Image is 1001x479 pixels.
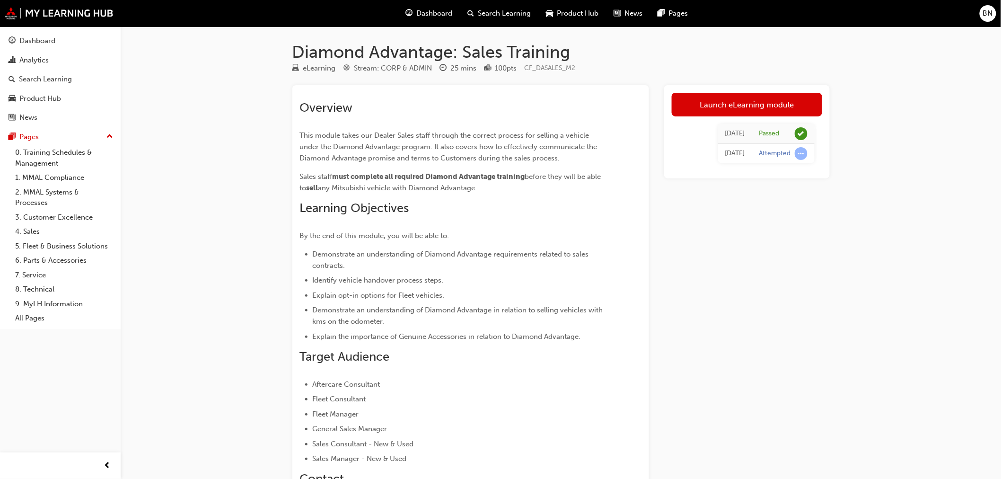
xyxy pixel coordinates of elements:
div: Attempted [759,149,791,158]
img: mmal [5,7,114,19]
span: guage-icon [405,8,413,19]
span: target-icon [343,64,351,73]
a: car-iconProduct Hub [538,4,606,23]
span: General Sales Manager [313,425,387,433]
span: learningRecordVerb_PASS-icon [795,127,808,140]
span: car-icon [546,8,553,19]
div: Type [292,62,336,74]
div: Stream [343,62,432,74]
div: Duration [440,62,477,74]
span: Dashboard [416,8,452,19]
span: Explain opt-in options for Fleet vehicles. [313,291,445,300]
span: up-icon [106,131,113,143]
button: Pages [4,128,117,146]
span: Sales Consultant - New & Used [313,440,414,448]
a: search-iconSearch Learning [460,4,538,23]
span: learningRecordVerb_ATTEMPT-icon [795,147,808,160]
a: News [4,109,117,126]
span: Search Learning [478,8,531,19]
span: By the end of this module, you will be able to: [300,231,449,240]
span: Explain the importance of Genuine Accessories in relation to Diamond Advantage. [313,332,581,341]
span: Sales Manager - New & Used [313,454,407,463]
span: Sales staff [300,172,333,181]
div: Pages [19,132,39,142]
a: 7. Service [11,268,117,283]
div: Search Learning [19,74,72,85]
span: news-icon [9,114,16,122]
a: 4. Sales [11,224,117,239]
span: Identify vehicle handover process steps. [313,276,444,284]
div: Tue Aug 19 2025 13:57:37 GMT+1000 (Australian Eastern Standard Time) [725,128,745,139]
a: Dashboard [4,32,117,50]
div: Points [484,62,517,74]
a: Analytics [4,52,117,69]
span: search-icon [9,75,15,84]
a: 6. Parts & Accessories [11,253,117,268]
a: 9. MyLH Information [11,297,117,311]
div: Dashboard [19,35,55,46]
span: Aftercare Consultant [313,380,380,389]
span: pages-icon [9,133,16,142]
span: learningResourceType_ELEARNING-icon [292,64,299,73]
span: Fleet Manager [313,410,359,418]
span: Demonstrate an understanding of Diamond Advantage requirements related to sales contracts. [313,250,591,270]
span: must complete all required Diamond Advantage training [333,172,525,181]
span: Product Hub [557,8,598,19]
span: chart-icon [9,56,16,65]
a: 8. Technical [11,282,117,297]
div: Product Hub [19,93,61,104]
div: 100 pts [495,63,517,74]
button: BN [980,5,996,22]
div: Tue Aug 19 2025 13:32:43 GMT+1000 (Australian Eastern Standard Time) [725,148,745,159]
span: any Mitsubishi vehicle with Diamond Advantage. [318,184,477,192]
span: search-icon [467,8,474,19]
span: podium-icon [484,64,492,73]
span: Learning Objectives [300,201,409,215]
a: pages-iconPages [650,4,695,23]
span: Target Audience [300,349,390,364]
button: DashboardAnalyticsSearch LearningProduct HubNews [4,30,117,128]
a: 2. MMAL Systems & Processes [11,185,117,210]
span: Pages [668,8,688,19]
span: prev-icon [104,460,111,472]
a: guage-iconDashboard [398,4,460,23]
span: before they will be able to [300,172,603,192]
span: clock-icon [440,64,447,73]
span: Overview [300,100,353,115]
div: Analytics [19,55,49,66]
div: 25 mins [451,63,477,74]
h1: Diamond Advantage: Sales Training [292,42,830,62]
span: Demonstrate an understanding of Diamond Advantage in relation to selling vehicles with kms on the... [313,306,605,326]
div: News [19,112,37,123]
span: sell [307,184,318,192]
span: Fleet Consultant [313,395,366,403]
span: News [624,8,642,19]
span: Learning resource code [525,64,576,72]
a: Product Hub [4,90,117,107]
a: 5. Fleet & Business Solutions [11,239,117,254]
a: news-iconNews [606,4,650,23]
span: BN [983,8,993,19]
a: 3. Customer Excellence [11,210,117,225]
div: Passed [759,129,780,138]
span: guage-icon [9,37,16,45]
span: news-icon [614,8,621,19]
a: Launch eLearning module [672,93,822,116]
div: Stream: CORP & ADMIN [354,63,432,74]
span: car-icon [9,95,16,103]
a: All Pages [11,311,117,326]
a: 0. Training Schedules & Management [11,145,117,170]
span: This module takes our Dealer Sales staff through the correct process for selling a vehicle under ... [300,131,599,162]
span: pages-icon [658,8,665,19]
a: 1. MMAL Compliance [11,170,117,185]
div: eLearning [303,63,336,74]
a: Search Learning [4,71,117,88]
